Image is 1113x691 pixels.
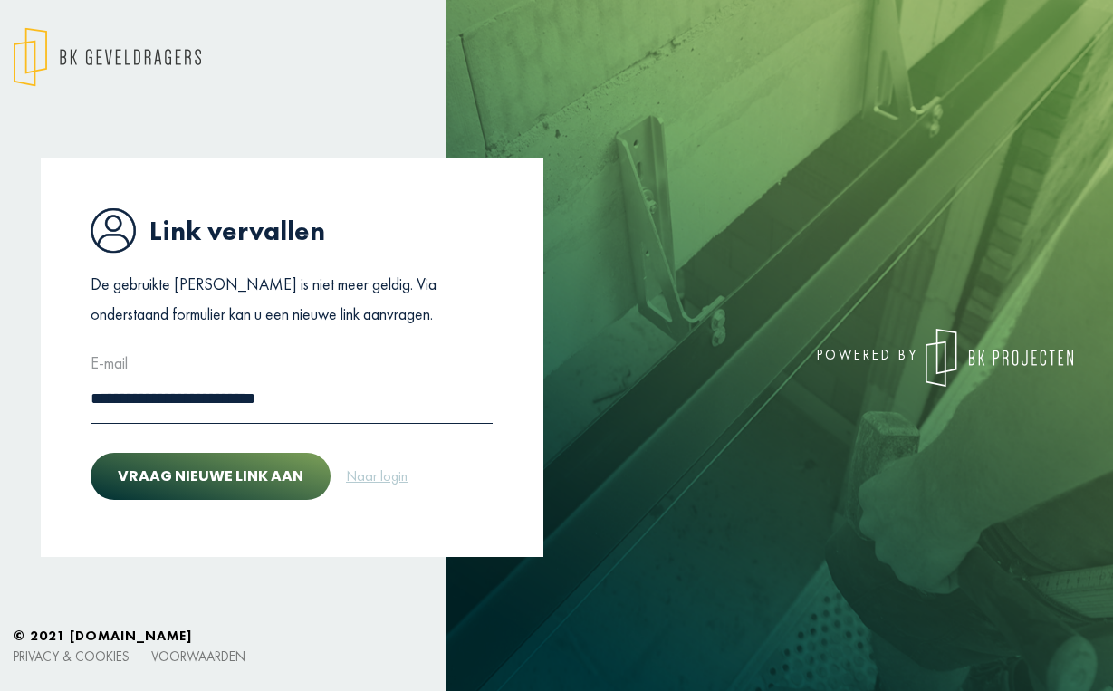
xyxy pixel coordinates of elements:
button: Vraag nieuwe link aan [91,453,331,500]
div: powered by [571,329,1073,387]
img: logo [14,27,201,87]
h1: Link vervallen [91,207,493,254]
a: Privacy & cookies [14,648,130,665]
img: logo [926,329,1073,387]
p: De gebruikte [PERSON_NAME] is niet meer geldig. Via onderstaand formulier kan u een nieuwe link a... [91,270,493,329]
label: E-mail [91,349,128,378]
a: Voorwaarden [151,648,245,665]
img: icon [91,207,136,254]
a: Naar login [345,465,408,488]
h6: © 2021 [DOMAIN_NAME] [14,628,1099,644]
